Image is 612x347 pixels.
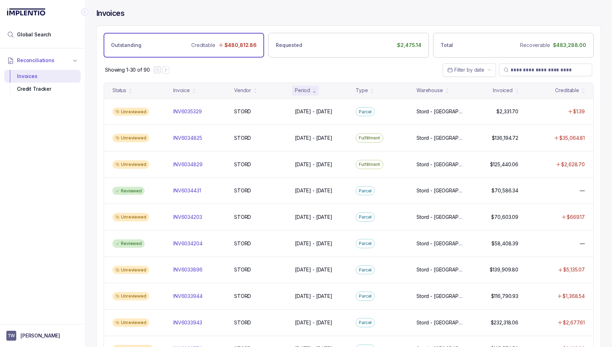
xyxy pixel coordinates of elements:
div: Unreviewed [112,292,149,300]
div: Unreviewed [112,160,149,169]
p: Recoverable [520,42,550,49]
p: Parcel [359,240,372,247]
p: Fulfillment [359,134,380,142]
div: Invoice [173,87,190,94]
p: [DATE] - [DATE] [295,161,332,168]
p: — [580,240,585,247]
p: $136,194.72 [492,134,518,142]
p: STORD [234,293,251,300]
p: Stord - [GEOGRAPHIC_DATA] [416,214,463,221]
p: $70,586.34 [491,187,518,194]
p: Stord - [GEOGRAPHIC_DATA] [416,240,463,247]
button: Date Range Picker [443,63,496,77]
div: Unreviewed [112,134,149,142]
p: INV6033943 [173,319,202,326]
p: STORD [234,214,251,221]
p: Requested [276,42,302,49]
p: Stord - [GEOGRAPHIC_DATA] [416,266,463,273]
p: Stord - [GEOGRAPHIC_DATA] [416,134,463,142]
p: INV6033944 [173,293,203,300]
p: Parcel [359,319,372,326]
p: STORD [234,266,251,273]
p: Stord - [GEOGRAPHIC_DATA] [416,161,463,168]
p: [DATE] - [DATE] [295,214,332,221]
p: $5,135.07 [563,266,585,273]
p: INV6034431 [173,187,201,194]
p: $70,603.09 [491,214,518,221]
p: Showing 1-30 of 90 [105,66,150,73]
p: Stord - [GEOGRAPHIC_DATA] [416,108,463,115]
div: Reviewed [112,239,145,248]
p: [DATE] - [DATE] [295,240,332,247]
span: Filter by date [454,67,484,73]
p: Fulfillment [359,161,380,168]
p: $2,628.70 [561,161,585,168]
p: — [580,187,585,194]
p: INV6034203 [173,214,202,221]
div: Collapse Icon [81,8,89,16]
p: INV6035329 [173,108,202,115]
p: Parcel [359,187,372,195]
p: STORD [234,134,251,142]
p: $125,440.06 [490,161,518,168]
p: Stord - [GEOGRAPHIC_DATA] [416,293,463,300]
button: Next Page [162,66,169,73]
p: INV6034204 [173,240,203,247]
div: Unreviewed [112,266,149,274]
p: Creditable [191,42,215,49]
div: Remaining page entries [105,66,150,73]
div: Unreviewed [112,108,149,116]
p: $58,408.39 [491,240,518,247]
div: Unreviewed [112,213,149,221]
div: Type [356,87,368,94]
p: $2,677.61 [563,319,585,326]
p: $1.39 [573,108,585,115]
p: [DATE] - [DATE] [295,108,332,115]
div: Reconciliations [4,68,81,97]
p: $139,909.80 [490,266,518,273]
p: [PERSON_NAME] [21,332,60,339]
p: STORD [234,161,251,168]
p: Parcel [359,108,372,115]
p: Total [441,42,453,49]
p: [DATE] - [DATE] [295,293,332,300]
p: $2,475.14 [397,42,421,49]
p: STORD [234,319,251,326]
p: STORD [234,108,251,115]
p: INV6034825 [173,134,202,142]
button: User initials[PERSON_NAME] [6,331,78,341]
p: $116,790.93 [491,293,518,300]
div: Vendor [234,87,251,94]
p: $483,288.00 [553,42,586,49]
span: User initials [6,331,16,341]
p: STORD [234,240,251,247]
div: Warehouse [416,87,443,94]
p: $1,368.54 [563,293,585,300]
p: INV6034829 [173,161,203,168]
p: [DATE] - [DATE] [295,266,332,273]
span: Reconciliations [17,57,54,64]
div: Credit Tracker [10,83,75,95]
p: Parcel [359,214,372,221]
search: Date Range Picker [447,66,484,73]
p: Outstanding [111,42,141,49]
p: Stord - [GEOGRAPHIC_DATA] [416,187,463,194]
div: Invoiced [493,87,513,94]
p: STORD [234,187,251,194]
p: [DATE] - [DATE] [295,319,332,326]
p: $669.17 [567,214,585,221]
p: Stord - [GEOGRAPHIC_DATA] [416,319,463,326]
h4: Invoices [96,8,124,18]
p: $480,812.86 [225,42,257,49]
span: Global Search [17,31,51,38]
p: $232,318.06 [491,319,518,326]
p: $35,064.81 [559,134,585,142]
p: $2,331.70 [496,108,518,115]
p: [DATE] - [DATE] [295,187,332,194]
p: INV6033896 [173,266,203,273]
p: [DATE] - [DATE] [295,134,332,142]
div: Unreviewed [112,318,149,327]
p: Parcel [359,267,372,274]
p: Parcel [359,293,372,300]
div: Invoices [10,70,75,83]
